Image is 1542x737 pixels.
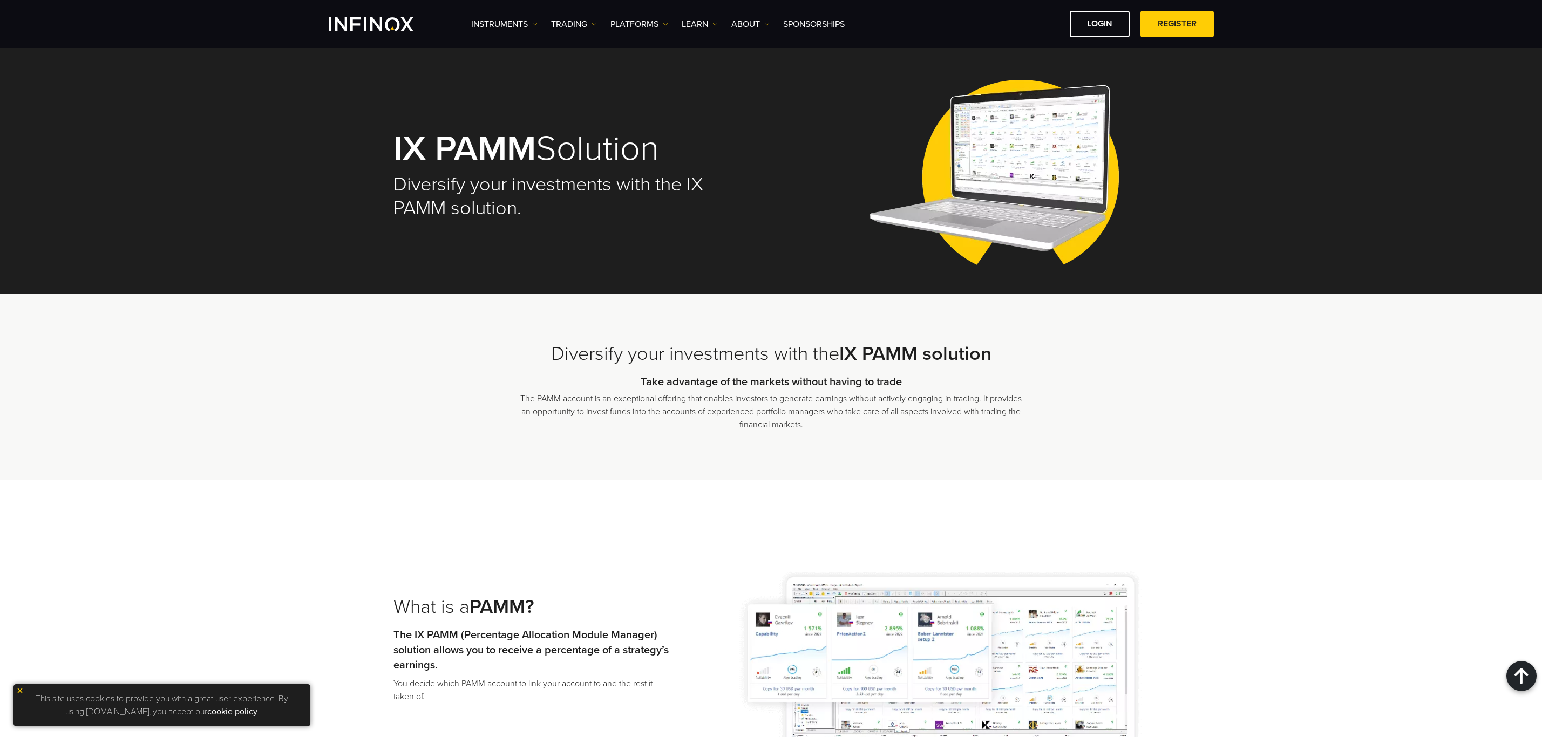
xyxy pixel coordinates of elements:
[610,18,668,31] a: PLATFORMS
[207,706,257,717] a: cookie policy
[641,376,902,388] strong: Take advantage of the markets without having to trade
[393,131,756,167] h1: Solution
[16,687,24,694] img: yellow close icon
[393,677,669,703] p: You decide which PAMM account to link your account to and the rest it taken of.
[393,342,1149,366] h2: Diversify your investments with the
[19,690,305,721] p: This site uses cookies to provide you with a great user experience. By using [DOMAIN_NAME], you a...
[393,629,669,672] strong: The IX PAMM (Percentage Allocation Module Manager) solution allows you to receive a percentage of...
[329,17,439,31] a: INFINOX Logo
[470,595,534,618] strong: PAMM?
[731,18,770,31] a: ABOUT
[393,173,756,220] h2: Diversify your investments with the IX PAMM solution.
[1070,11,1130,37] a: LOGIN
[551,18,597,31] a: TRADING
[471,18,538,31] a: Instruments
[1140,11,1214,37] a: REGISTER
[393,127,536,170] strong: IX PAMM
[520,392,1022,431] p: The PAMM account is an exceptional offering that enables investors to generate earnings without a...
[783,18,845,31] a: SPONSORSHIPS
[393,595,669,619] h2: What is a
[682,18,718,31] a: Learn
[839,342,991,365] strong: IX PAMM solution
